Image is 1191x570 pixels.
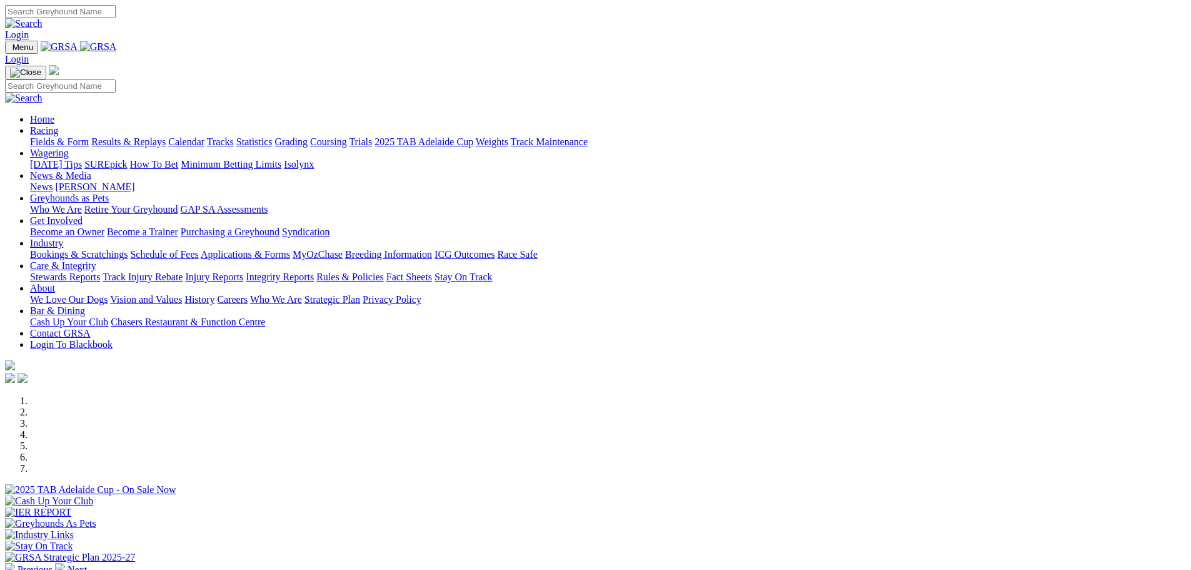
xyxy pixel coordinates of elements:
a: Become an Owner [30,226,104,237]
a: Get Involved [30,215,83,226]
a: Stewards Reports [30,272,100,282]
button: Toggle navigation [5,41,38,54]
img: GRSA Strategic Plan 2025-27 [5,552,135,563]
a: Coursing [310,136,347,147]
a: About [30,283,55,293]
a: Trials [349,136,372,147]
a: Become a Trainer [107,226,178,237]
a: Isolynx [284,159,314,170]
img: GRSA [41,41,78,53]
a: Weights [476,136,508,147]
img: logo-grsa-white.png [49,65,59,75]
a: Applications & Forms [201,249,290,260]
a: Statistics [236,136,273,147]
img: facebook.svg [5,373,15,383]
a: How To Bet [130,159,179,170]
div: Industry [30,249,1186,260]
a: Login [5,54,29,64]
img: Close [10,68,41,78]
img: 2025 TAB Adelaide Cup - On Sale Now [5,484,176,496]
div: Racing [30,136,1186,148]
a: MyOzChase [293,249,343,260]
a: Wagering [30,148,69,158]
div: Bar & Dining [30,317,1186,328]
img: twitter.svg [18,373,28,383]
img: GRSA [80,41,117,53]
img: Cash Up Your Club [5,496,93,507]
a: Injury Reports [185,272,243,282]
a: Contact GRSA [30,328,90,338]
a: [PERSON_NAME] [55,181,134,192]
a: Stay On Track [435,272,492,282]
img: Search [5,18,43,29]
a: Chasers Restaurant & Function Centre [111,317,265,327]
a: SUREpick [84,159,127,170]
a: Industry [30,238,63,248]
a: Bar & Dining [30,305,85,316]
a: Tracks [207,136,234,147]
a: 2025 TAB Adelaide Cup [374,136,473,147]
a: News [30,181,53,192]
img: Stay On Track [5,541,73,552]
a: Strategic Plan [304,294,360,305]
a: Vision and Values [110,294,182,305]
a: [DATE] Tips [30,159,82,170]
a: Rules & Policies [316,272,384,282]
a: Home [30,114,54,125]
a: Calendar [168,136,204,147]
a: Racing [30,125,58,136]
a: History [184,294,214,305]
div: News & Media [30,181,1186,193]
a: Race Safe [497,249,537,260]
div: Care & Integrity [30,272,1186,283]
a: Results & Replays [91,136,166,147]
a: Breeding Information [345,249,432,260]
a: Greyhounds as Pets [30,193,109,203]
img: Industry Links [5,529,74,541]
a: Who We Are [30,204,82,215]
button: Toggle navigation [5,66,46,79]
a: Purchasing a Greyhound [181,226,279,237]
a: Care & Integrity [30,260,96,271]
a: Retire Your Greyhound [84,204,178,215]
div: Get Involved [30,226,1186,238]
img: Greyhounds As Pets [5,518,96,529]
a: GAP SA Assessments [181,204,268,215]
a: Track Maintenance [511,136,588,147]
input: Search [5,79,116,93]
a: Integrity Reports [246,272,314,282]
a: Minimum Betting Limits [181,159,281,170]
img: logo-grsa-white.png [5,360,15,370]
a: We Love Our Dogs [30,294,108,305]
div: About [30,294,1186,305]
a: Grading [275,136,308,147]
a: Login To Blackbook [30,339,113,350]
input: Search [5,5,116,18]
a: Syndication [282,226,329,237]
a: Track Injury Rebate [103,272,183,282]
img: Search [5,93,43,104]
a: Schedule of Fees [130,249,198,260]
a: Fact Sheets [386,272,432,282]
a: Careers [217,294,248,305]
a: Login [5,29,29,40]
a: Fields & Form [30,136,89,147]
span: Menu [13,43,33,52]
a: News & Media [30,170,91,181]
a: Bookings & Scratchings [30,249,128,260]
a: ICG Outcomes [435,249,495,260]
a: Cash Up Your Club [30,317,108,327]
div: Greyhounds as Pets [30,204,1186,215]
a: Privacy Policy [363,294,421,305]
img: IER REPORT [5,507,71,518]
a: Who We Are [250,294,302,305]
div: Wagering [30,159,1186,170]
